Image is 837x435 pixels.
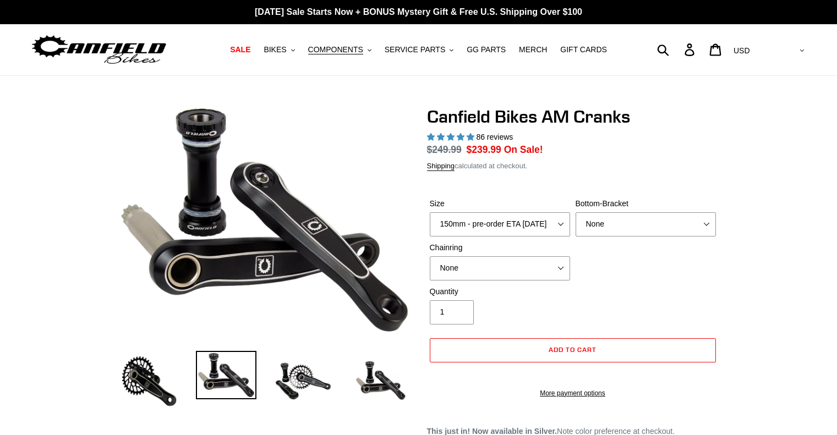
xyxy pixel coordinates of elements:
img: Load image into Gallery viewer, CANFIELD-AM_DH-CRANKS [350,351,411,411]
img: Load image into Gallery viewer, Canfield Bikes AM Cranks [273,351,333,411]
h1: Canfield Bikes AM Cranks [427,106,719,127]
button: SERVICE PARTS [379,42,459,57]
span: BIKES [264,45,286,54]
a: GG PARTS [461,42,511,57]
a: GIFT CARDS [555,42,612,57]
button: COMPONENTS [303,42,377,57]
span: 4.97 stars [427,133,477,141]
a: Shipping [427,162,455,171]
span: MERCH [519,45,547,54]
s: $249.99 [427,144,462,155]
span: Add to cart [549,345,597,354]
img: Load image into Gallery viewer, Canfield Bikes AM Cranks [119,351,179,411]
a: MERCH [513,42,552,57]
img: Load image into Gallery viewer, Canfield Cranks [196,351,256,399]
a: SALE [225,42,256,57]
div: calculated at checkout. [427,161,719,172]
span: On Sale! [504,142,543,157]
a: More payment options [430,388,716,398]
button: Add to cart [430,338,716,362]
button: BIKES [258,42,300,57]
span: GG PARTS [467,45,506,54]
span: GIFT CARDS [560,45,607,54]
label: Chainring [430,242,570,254]
img: Canfield Bikes [30,32,168,67]
span: 86 reviews [476,133,513,141]
span: $239.99 [467,144,501,155]
span: COMPONENTS [308,45,363,54]
label: Quantity [430,286,570,298]
span: SALE [230,45,250,54]
span: SERVICE PARTS [385,45,445,54]
label: Size [430,198,570,210]
input: Search [663,37,691,62]
label: Bottom-Bracket [576,198,716,210]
